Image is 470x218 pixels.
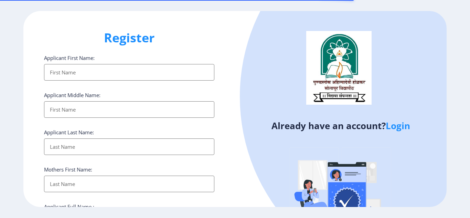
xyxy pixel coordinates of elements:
[44,138,214,155] input: Last Name
[44,203,94,217] label: Applicant Full Name : (As on marksheet)
[306,31,372,105] img: logo
[386,120,410,132] a: Login
[44,30,214,46] h1: Register
[44,92,100,98] label: Applicant Middle Name:
[240,120,441,131] h4: Already have an account?
[44,64,214,81] input: First Name
[44,166,92,173] label: Mothers First Name:
[44,101,214,118] input: First Name
[44,54,95,61] label: Applicant First Name:
[44,176,214,192] input: Last Name
[44,129,94,136] label: Applicant Last Name:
